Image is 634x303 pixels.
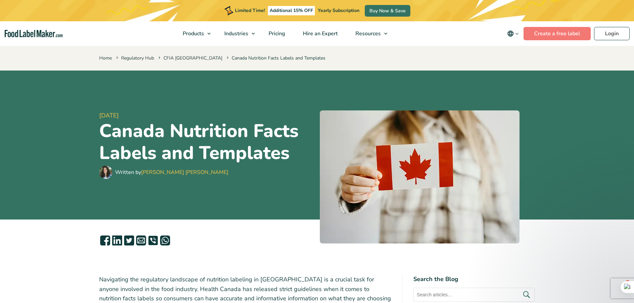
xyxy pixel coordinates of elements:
a: Resources [347,21,391,46]
a: CFIA [GEOGRAPHIC_DATA] [163,55,222,61]
a: Hire an Expert [294,21,345,46]
a: Regulatory Hub [121,55,154,61]
a: Login [594,27,630,40]
div: Written by [115,168,228,176]
a: Products [174,21,214,46]
img: Maria Abi Hanna - Food Label Maker [99,166,112,179]
span: Hire an Expert [301,30,338,37]
a: Industries [216,21,258,46]
span: Canada Nutrition Facts Labels and Templates [225,55,325,61]
span: Products [181,30,205,37]
span: [DATE] [99,111,315,120]
input: Search articles... [413,288,535,302]
span: Resources [353,30,381,37]
span: Additional 15% OFF [268,6,315,15]
iframe: Intercom live chat [611,280,627,296]
span: Industries [222,30,249,37]
h1: Canada Nutrition Facts Labels and Templates [99,120,315,164]
a: Pricing [260,21,293,46]
span: Pricing [267,30,286,37]
span: 2 [625,280,630,286]
h4: Search the Blog [413,275,535,284]
a: Create a free label [524,27,591,40]
span: Yearly Subscription [318,7,359,14]
a: Home [99,55,112,61]
span: Limited Time! [235,7,265,14]
a: [PERSON_NAME] [PERSON_NAME] [141,169,228,176]
a: Buy Now & Save [365,5,410,17]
